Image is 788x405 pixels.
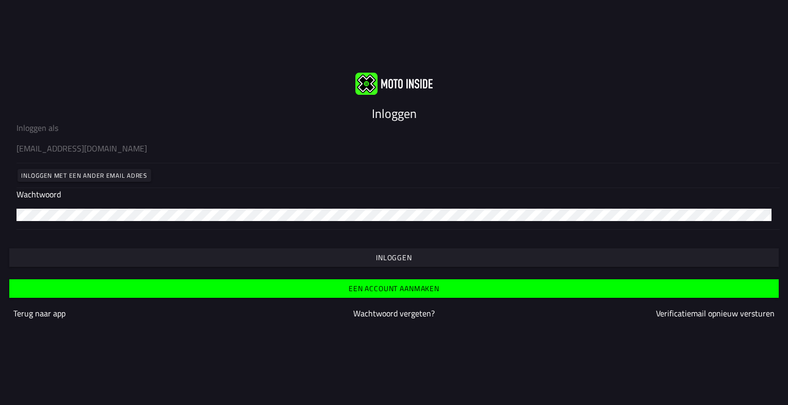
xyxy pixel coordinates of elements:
a: Verificatiemail opnieuw versturen [656,307,775,319]
a: Wachtwoord vergeten? [353,307,435,319]
ion-text: Inloggen [372,104,417,123]
ion-input: Inloggen als [17,122,771,163]
ion-input: Wachtwoord [17,188,771,229]
a: Terug naar app [13,307,65,319]
ion-text: Inloggen [376,254,412,261]
ion-button: Een account aanmaken [9,279,779,298]
ion-button: Inloggen met een ander email adres [18,169,151,182]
